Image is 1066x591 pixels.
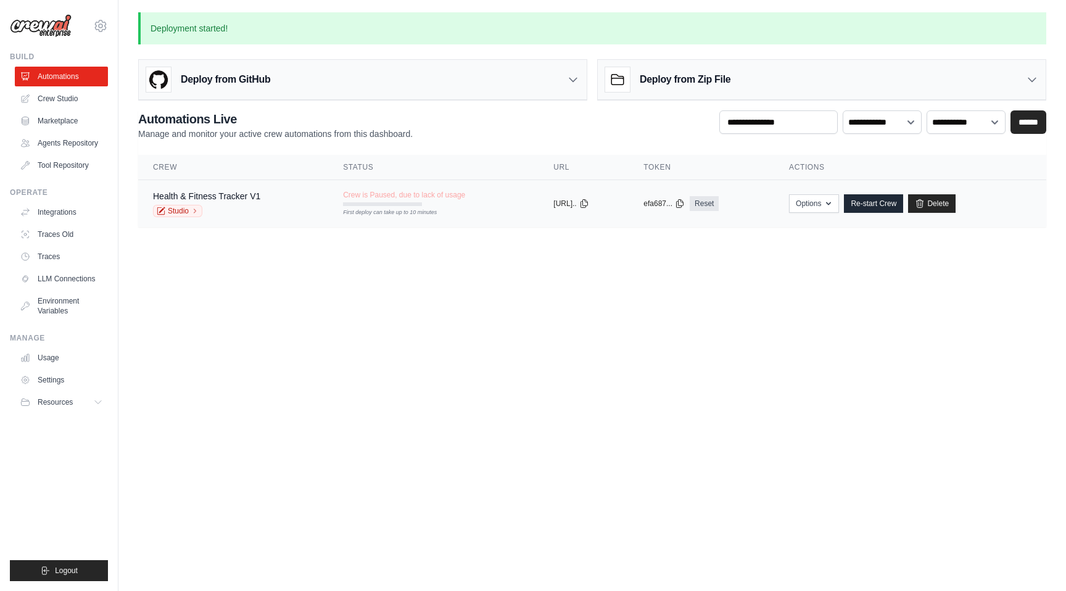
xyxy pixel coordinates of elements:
p: Manage and monitor your active crew automations from this dashboard. [138,128,413,140]
button: Options [789,194,839,213]
a: Integrations [15,202,108,222]
a: Crew Studio [15,89,108,109]
p: Deployment started! [138,12,1046,44]
th: Token [629,155,774,180]
th: Actions [774,155,1046,180]
button: efa687... [643,199,685,209]
a: Usage [15,348,108,368]
h3: Deploy from GitHub [181,72,270,87]
a: Environment Variables [15,291,108,321]
th: URL [539,155,629,180]
a: Traces [15,247,108,267]
span: Crew is Paused, due to lack of usage [343,190,465,200]
a: Automations [15,67,108,86]
th: Status [328,155,539,180]
a: Studio [153,205,202,217]
a: Marketplace [15,111,108,131]
a: Traces Old [15,225,108,244]
a: Delete [908,194,956,213]
a: Re-start Crew [844,194,903,213]
span: Resources [38,397,73,407]
div: First deploy can take up to 10 minutes [343,209,422,217]
span: Logout [55,566,78,576]
img: GitHub Logo [146,67,171,92]
a: Reset [690,196,719,211]
div: Build [10,52,108,62]
a: LLM Connections [15,269,108,289]
button: Resources [15,392,108,412]
a: Agents Repository [15,133,108,153]
div: Operate [10,188,108,197]
div: Manage [10,333,108,343]
a: Health & Fitness Tracker V1 [153,191,260,201]
button: Logout [10,560,108,581]
a: Tool Repository [15,155,108,175]
img: Logo [10,14,72,38]
a: Settings [15,370,108,390]
h2: Automations Live [138,110,413,128]
h3: Deploy from Zip File [640,72,730,87]
th: Crew [138,155,328,180]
